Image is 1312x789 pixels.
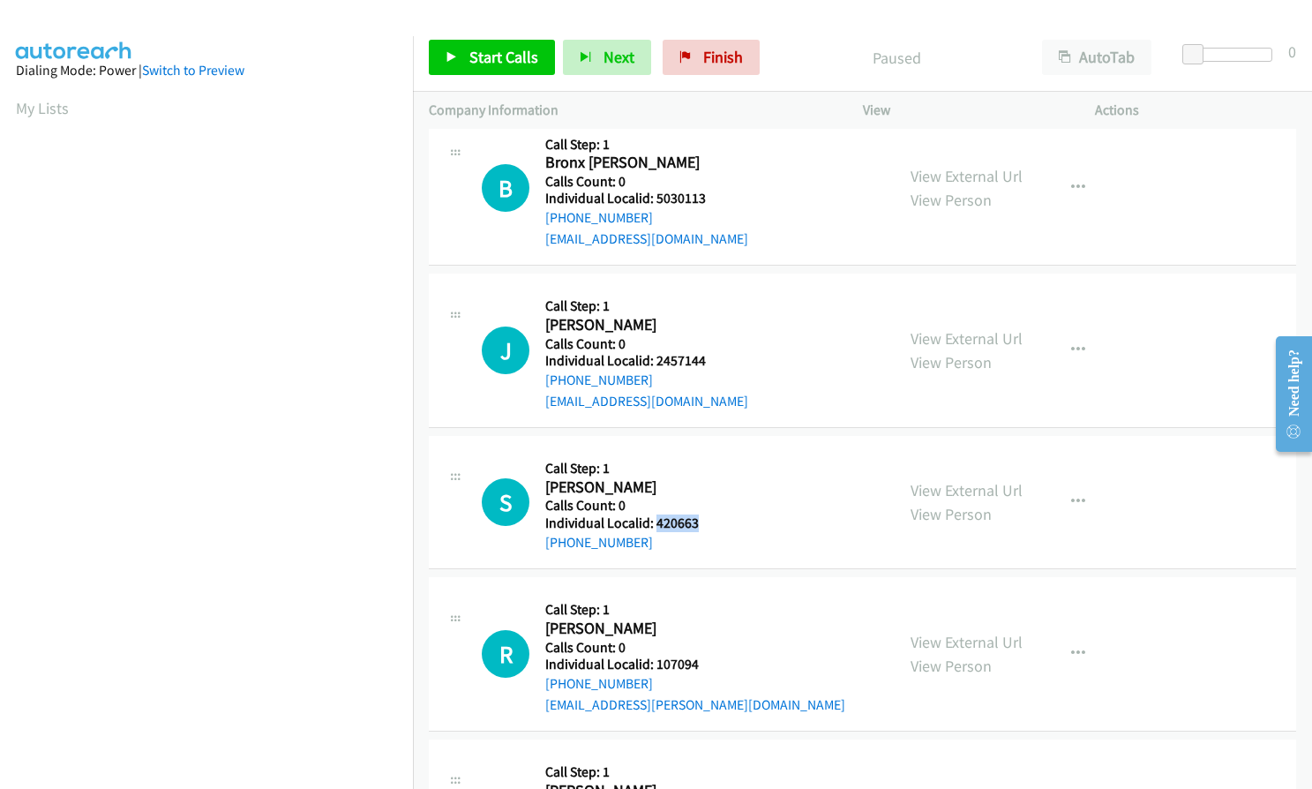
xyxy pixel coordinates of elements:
a: [PHONE_NUMBER] [545,209,653,226]
h5: Call Step: 1 [545,297,748,315]
a: View External Url [911,328,1023,349]
iframe: Resource Center [1261,324,1312,464]
p: Paused [783,46,1010,70]
div: Delay between calls (in seconds) [1191,48,1272,62]
a: View External Url [911,166,1023,186]
h5: Call Step: 1 [545,460,740,477]
h5: Calls Count: 0 [545,639,845,657]
h5: Call Step: 1 [545,601,845,619]
span: Start Calls [469,47,538,67]
a: View Person [911,352,992,372]
h5: Calls Count: 0 [545,335,748,353]
div: The call is yet to be attempted [482,327,529,374]
a: [EMAIL_ADDRESS][DOMAIN_NAME] [545,230,748,247]
a: My Lists [16,98,69,118]
h5: Calls Count: 0 [545,173,748,191]
h5: Individual Localid: 2457144 [545,352,748,370]
div: 0 [1288,40,1296,64]
div: The call is yet to be attempted [482,164,529,212]
p: View [863,100,1064,121]
a: [PHONE_NUMBER] [545,534,653,551]
h1: R [482,630,529,678]
h5: Individual Localid: 420663 [545,515,740,532]
a: [PHONE_NUMBER] [545,675,653,692]
h5: Call Step: 1 [545,763,748,781]
h2: Bronx [PERSON_NAME] [545,153,740,173]
a: View External Url [911,480,1023,500]
span: Finish [703,47,743,67]
a: Finish [663,40,760,75]
a: [EMAIL_ADDRESS][DOMAIN_NAME] [545,393,748,410]
h1: B [482,164,529,212]
h5: Individual Localid: 107094 [545,656,845,673]
a: View Person [911,504,992,524]
a: [EMAIL_ADDRESS][PERSON_NAME][DOMAIN_NAME] [545,696,845,713]
a: View External Url [911,632,1023,652]
h5: Call Step: 1 [545,136,748,154]
a: Start Calls [429,40,555,75]
a: Switch to Preview [142,62,244,79]
h1: S [482,478,529,526]
h1: J [482,327,529,374]
h5: Calls Count: 0 [545,497,740,515]
p: Actions [1095,100,1296,121]
span: Next [604,47,634,67]
button: Next [563,40,651,75]
div: The call is yet to be attempted [482,478,529,526]
a: View Person [911,656,992,676]
div: The call is yet to be attempted [482,630,529,678]
p: Company Information [429,100,831,121]
div: Dialing Mode: Power | [16,60,397,81]
a: [PHONE_NUMBER] [545,372,653,388]
h2: [PERSON_NAME] [545,315,740,335]
h2: [PERSON_NAME] [545,619,740,639]
h5: Individual Localid: 5030113 [545,190,748,207]
a: View Person [911,190,992,210]
h2: [PERSON_NAME] [545,477,740,498]
button: AutoTab [1042,40,1151,75]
